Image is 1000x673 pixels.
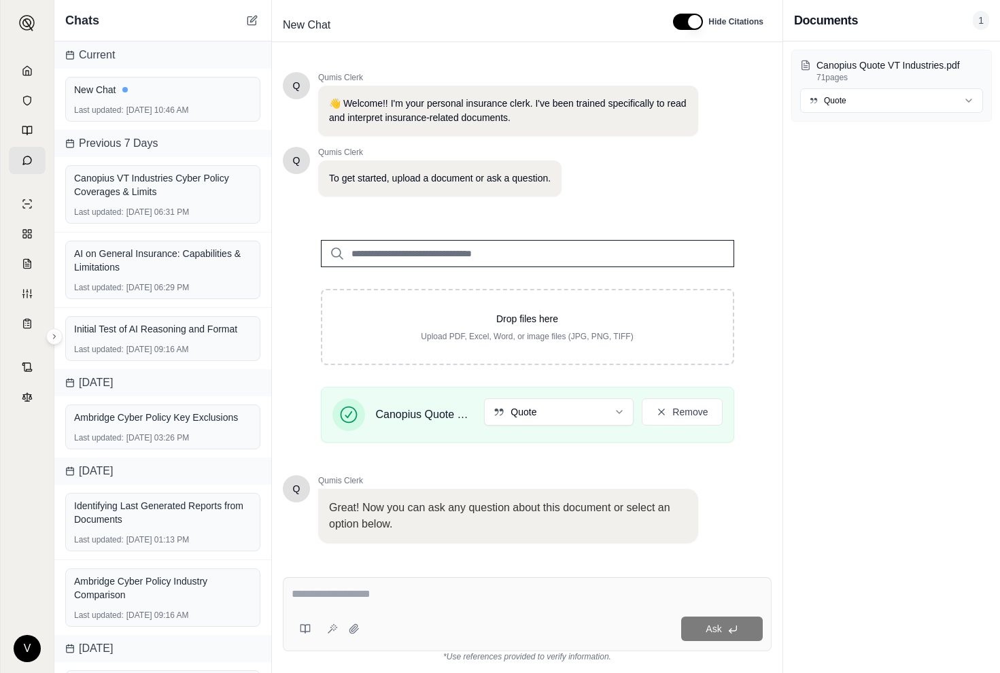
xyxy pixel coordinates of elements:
span: Hello [293,482,300,496]
a: Policy Comparisons [9,220,46,247]
span: Canopius Quote VT Industries.pdf [376,407,474,423]
div: [DATE] 06:29 PM [74,282,252,293]
div: Ambridge Cyber Policy Key Exclusions [74,411,252,424]
a: Coverage Table [9,310,46,337]
div: [DATE] [54,458,271,485]
span: Last updated: [74,105,124,116]
a: Claim Coverage [9,250,46,277]
span: New Chat [277,14,336,36]
p: Upload PDF, Excel, Word, or image files (JPG, PNG, TIFF) [344,331,711,342]
button: Expand sidebar [46,328,63,345]
div: AI on General Insurance: Capabilities & Limitations [74,247,252,274]
div: [DATE] 01:13 PM [74,534,252,545]
div: V [14,635,41,662]
div: Previous 7 Days [54,130,271,157]
span: Last updated: [74,282,124,293]
div: [DATE] [54,369,271,396]
div: [DATE] 10:46 AM [74,105,252,116]
p: Canopius Quote VT Industries.pdf [816,58,983,72]
div: [DATE] 06:31 PM [74,207,252,218]
span: Hello [293,79,300,92]
div: New Chat [74,83,252,97]
span: Chats [65,11,99,30]
button: New Chat [244,12,260,29]
span: Ask [706,623,721,634]
span: Hello [293,154,300,167]
div: Current [54,41,271,69]
button: Canopius Quote VT Industries.pdf71pages [800,58,983,83]
a: Contract Analysis [9,353,46,381]
a: Single Policy [9,190,46,218]
span: Hide Citations [708,16,763,27]
div: Identifying Last Generated Reports from Documents [74,499,252,526]
div: Ambridge Cyber Policy Industry Comparison [74,574,252,602]
p: 71 pages [816,72,983,83]
a: Prompt Library [9,117,46,144]
span: Last updated: [74,207,124,218]
p: To get started, upload a document or ask a question. [329,171,551,186]
div: Initial Test of AI Reasoning and Format [74,322,252,336]
div: Edit Title [277,14,657,36]
div: *Use references provided to verify information. [283,651,772,662]
span: Qumis Clerk [318,72,698,83]
div: [DATE] 09:16 AM [74,610,252,621]
span: Last updated: [74,432,124,443]
span: Last updated: [74,534,124,545]
a: Chat [9,147,46,174]
div: Canopius VT Industries Cyber Policy Coverages & Limits [74,171,252,199]
span: Qumis Clerk [318,475,698,486]
div: [DATE] 03:26 PM [74,432,252,443]
h3: Documents [794,11,858,30]
a: Documents Vault [9,87,46,114]
div: [DATE] [54,635,271,662]
span: 1 [973,11,989,30]
div: [DATE] 09:16 AM [74,344,252,355]
button: Remove [642,398,722,426]
p: 👋 Welcome!! I'm your personal insurance clerk. I've been trained specifically to read and interpr... [329,97,687,125]
p: Drop files here [344,312,711,326]
button: Expand sidebar [14,10,41,37]
img: Expand sidebar [19,15,35,31]
span: Last updated: [74,344,124,355]
button: Ask [681,617,763,641]
span: Qumis Clerk [318,147,562,158]
a: Home [9,57,46,84]
a: Legal Search Engine [9,383,46,411]
p: Great! Now you can ask any question about this document or select an option below. [329,500,687,532]
a: Custom Report [9,280,46,307]
span: Last updated: [74,610,124,621]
